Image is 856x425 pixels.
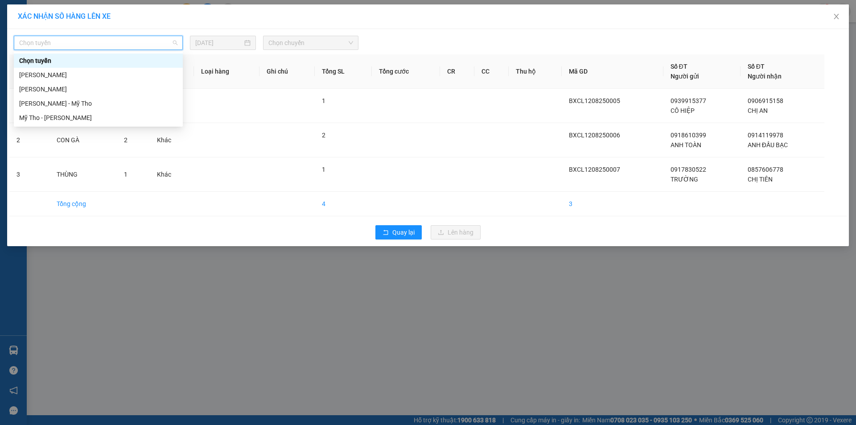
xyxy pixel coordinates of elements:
[85,8,107,17] span: Nhận:
[322,132,325,139] span: 2
[268,36,353,50] span: Chọn chuyến
[671,97,706,104] span: 0939915377
[315,192,372,216] td: 4
[562,54,663,89] th: Mã GD
[440,54,474,89] th: CR
[315,54,372,89] th: Tổng SL
[748,63,765,70] span: Số ĐT
[19,84,177,94] div: [PERSON_NAME]
[9,157,49,192] td: 3
[8,8,79,29] div: BX [PERSON_NAME]
[748,176,773,183] span: CHỊ TIÊN
[18,12,111,21] span: XÁC NHẬN SỐ HÀNG LÊN XE
[509,54,562,89] th: Thu hộ
[748,73,782,80] span: Người nhận
[14,68,183,82] div: Cao Lãnh - Hồ Chí Minh
[85,8,176,28] div: [GEOGRAPHIC_DATA]
[671,166,706,173] span: 0917830522
[9,54,49,89] th: STT
[150,157,194,192] td: Khác
[392,227,415,237] span: Quay lại
[671,141,701,149] span: ANH TOÀN
[14,54,183,68] div: Chọn tuyến
[124,171,128,178] span: 1
[431,225,481,239] button: uploadLên hàng
[748,107,768,114] span: CHỊ AN
[19,36,177,50] span: Chọn tuyến
[748,166,783,173] span: 0857606778
[259,54,315,89] th: Ghi chú
[375,225,422,239] button: rollbackQuay lại
[195,38,243,48] input: 12/08/2025
[194,54,259,89] th: Loại hàng
[85,28,176,38] div: CHỊ [PERSON_NAME]
[322,97,325,104] span: 1
[49,192,117,216] td: Tổng cộng
[49,123,117,157] td: CON GÀ
[19,56,177,66] div: Chọn tuyến
[9,123,49,157] td: 2
[372,54,440,89] th: Tổng cước
[824,4,849,29] button: Close
[748,141,788,149] span: ANH ĐẦU BẠC
[7,58,80,68] div: 40.000
[14,111,183,125] div: Mỹ Tho - Cao Lãnh
[748,97,783,104] span: 0906915158
[671,107,695,114] span: CÔ HIỆP
[748,132,783,139] span: 0914119978
[9,89,49,123] td: 1
[671,63,687,70] span: Số ĐT
[19,99,177,108] div: [PERSON_NAME] - Mỹ Tho
[474,54,509,89] th: CC
[833,13,840,20] span: close
[19,70,177,80] div: [PERSON_NAME]
[14,82,183,96] div: Hồ Chí Minh - Cao Lãnh
[671,176,698,183] span: TRƯỜNG
[49,157,117,192] td: THÙNG
[671,132,706,139] span: 0918610399
[7,58,34,68] span: Đã thu :
[569,166,620,173] span: BXCL1208250007
[562,192,663,216] td: 3
[150,123,194,157] td: Khác
[569,132,620,139] span: BXCL1208250006
[8,29,79,40] div: CÔ BÉ 9
[85,38,176,51] div: 0779222231
[671,73,699,80] span: Người gửi
[19,113,177,123] div: Mỹ Tho - [PERSON_NAME]
[14,96,183,111] div: Cao Lãnh - Mỹ Tho
[124,136,128,144] span: 2
[322,166,325,173] span: 1
[8,40,79,52] div: 0901039694
[383,229,389,236] span: rollback
[8,8,21,18] span: Gửi:
[569,97,620,104] span: BXCL1208250005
